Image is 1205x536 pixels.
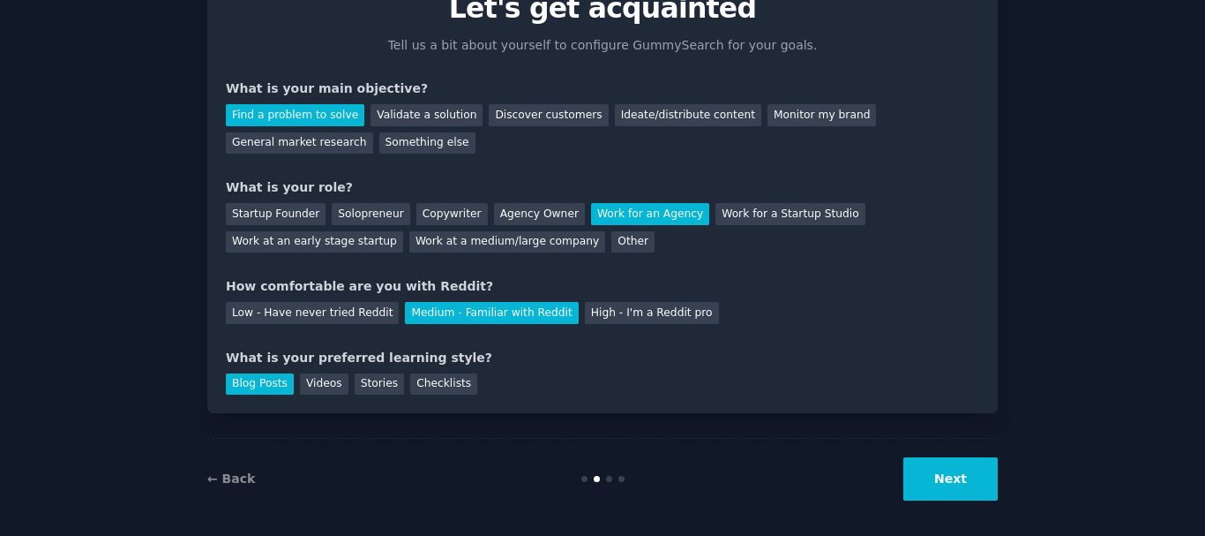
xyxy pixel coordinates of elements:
div: Ideate/distribute content [615,104,761,126]
div: How comfortable are you with Reddit? [226,277,979,296]
div: Work at an early stage startup [226,231,403,253]
div: What is your main objective? [226,79,979,98]
div: Find a problem to solve [226,104,364,126]
div: Stories [355,374,404,396]
div: Blog Posts [226,374,294,396]
div: Agency Owner [494,203,585,225]
div: Startup Founder [226,203,326,225]
div: Validate a solution [370,104,483,126]
div: Work for an Agency [591,203,709,225]
div: Videos [300,374,348,396]
div: Low - Have never tried Reddit [226,302,399,324]
div: Discover customers [489,104,608,126]
div: Checklists [410,374,477,396]
div: Copywriter [416,203,488,225]
a: ← Back [207,472,255,486]
p: Tell us a bit about yourself to configure GummySearch for your goals. [380,36,825,55]
div: General market research [226,132,373,155]
button: Next [903,457,998,501]
div: Monitor my brand [767,104,876,126]
div: Solopreneur [332,203,409,225]
div: Other [611,231,655,253]
div: High - I'm a Reddit pro [585,302,719,324]
div: What is your role? [226,178,979,197]
div: Something else [379,132,475,155]
div: What is your preferred learning style? [226,349,979,367]
div: Medium - Familiar with Reddit [405,302,578,324]
div: Work for a Startup Studio [715,203,864,225]
div: Work at a medium/large company [409,231,605,253]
